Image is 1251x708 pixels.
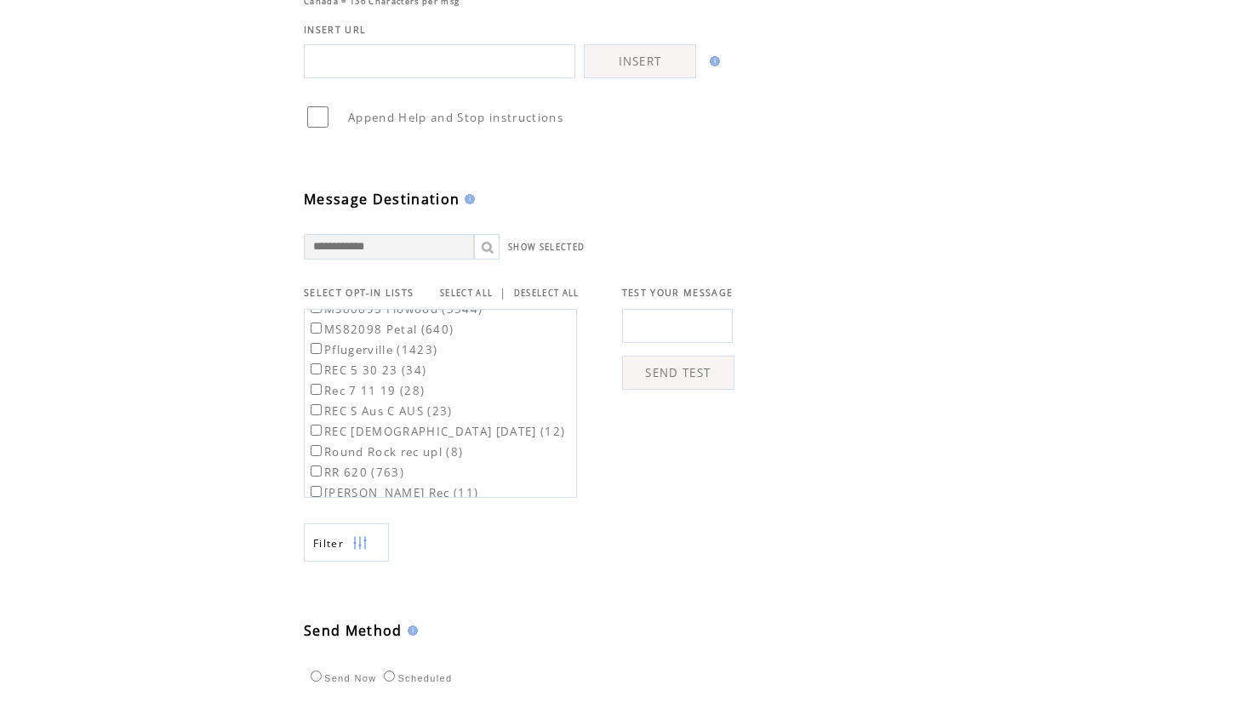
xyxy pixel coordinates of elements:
[380,673,452,683] label: Scheduled
[514,288,580,299] a: DESELECT ALL
[311,404,322,415] input: REC S Aus C AUS (23)
[311,671,322,682] input: Send Now
[311,445,322,456] input: Round Rock rec upl (8)
[500,285,506,300] span: |
[311,465,322,477] input: RR 620 (763)
[622,287,734,299] span: TEST YOUR MESSAGE
[311,363,322,374] input: REC 5 30 23 (34)
[306,673,376,683] label: Send Now
[311,323,322,334] input: MS82098 Petal (640)
[307,322,454,337] label: MS82098 Petal (640)
[304,24,366,36] span: INSERT URL
[440,288,493,299] a: SELECT ALL
[307,444,463,460] label: Round Rock rec upl (8)
[311,384,322,395] input: Rec 7 11 19 (28)
[313,536,344,551] span: Show filters
[460,194,475,204] img: help.gif
[304,287,414,299] span: SELECT OPT-IN LISTS
[307,485,478,500] label: [PERSON_NAME] Rec (11)
[307,363,426,378] label: REC 5 30 23 (34)
[584,44,696,78] a: INSERT
[307,424,565,439] label: REC [DEMOGRAPHIC_DATA] [DATE] (12)
[311,425,322,436] input: REC [DEMOGRAPHIC_DATA] [DATE] (12)
[307,383,425,398] label: Rec 7 11 19 (28)
[304,190,460,208] span: Message Destination
[508,242,585,253] a: SHOW SELECTED
[307,465,404,480] label: RR 620 (763)
[307,342,437,357] label: Pflugerville (1423)
[304,523,389,562] a: Filter
[348,110,563,125] span: Append Help and Stop instructions
[311,343,322,354] input: Pflugerville (1423)
[311,486,322,497] input: [PERSON_NAME] Rec (11)
[384,671,395,682] input: Scheduled
[304,621,403,640] span: Send Method
[307,403,453,419] label: REC S Aus C AUS (23)
[352,524,368,562] img: filters.png
[403,625,418,636] img: help.gif
[622,356,734,390] a: SEND TEST
[705,56,720,66] img: help.gif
